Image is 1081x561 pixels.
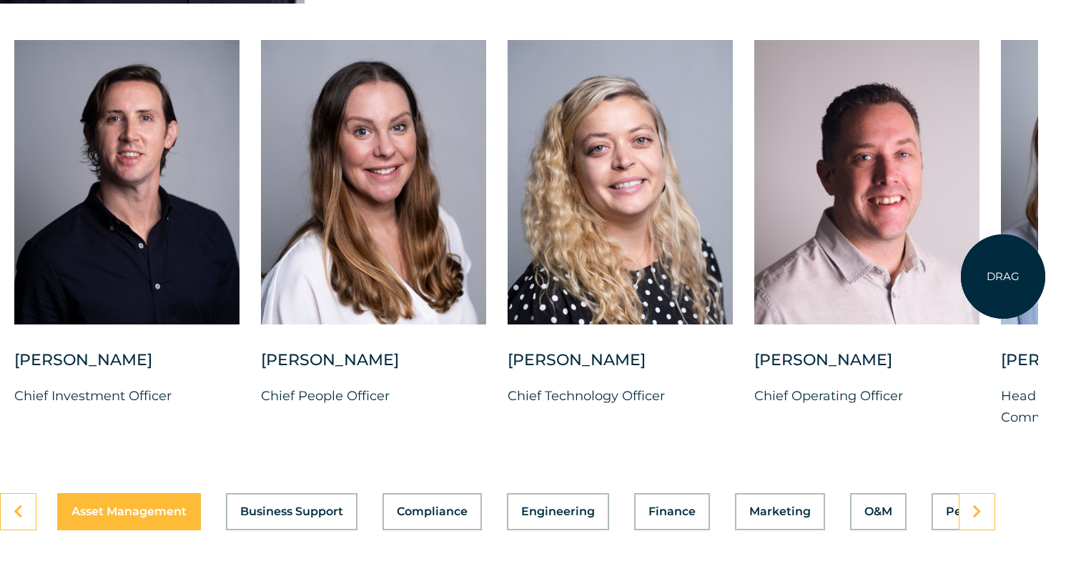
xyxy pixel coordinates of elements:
[749,506,811,517] span: Marketing
[14,385,240,407] p: Chief Investment Officer
[71,506,187,517] span: Asset Management
[14,349,240,385] div: [PERSON_NAME]
[754,349,979,385] div: [PERSON_NAME]
[508,385,733,407] p: Chief Technology Officer
[521,506,595,517] span: Engineering
[648,506,696,517] span: Finance
[864,506,892,517] span: O&M
[397,506,468,517] span: Compliance
[261,349,486,385] div: [PERSON_NAME]
[754,385,979,407] p: Chief Operating Officer
[946,506,1055,517] span: People Operations
[261,385,486,407] p: Chief People Officer
[240,506,343,517] span: Business Support
[508,349,733,385] div: [PERSON_NAME]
